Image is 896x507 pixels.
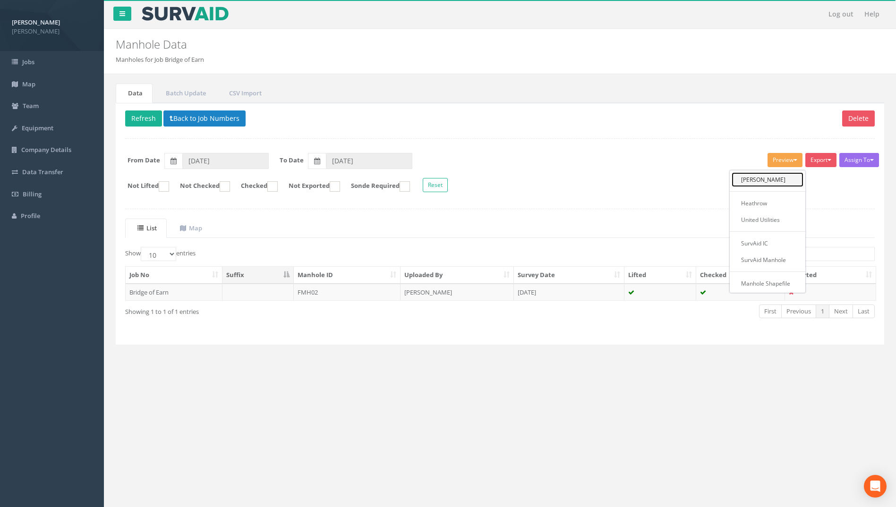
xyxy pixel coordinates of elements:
[514,267,624,284] th: Survey Date: activate to sort column ascending
[842,110,875,127] button: Delete
[326,153,412,169] input: To Date
[125,110,162,127] button: Refresh
[768,153,802,167] button: Preview
[816,304,829,318] a: 1
[732,196,803,211] a: Heathrow
[788,247,875,261] input: Search:
[128,156,160,165] label: From Date
[116,55,204,64] li: Manholes for Job Bridge of Earn
[765,247,875,261] label: Search:
[696,267,785,284] th: Checked: activate to sort column ascending
[12,18,60,26] strong: [PERSON_NAME]
[168,219,212,238] a: Map
[21,145,71,154] span: Company Details
[279,181,340,192] label: Not Exported
[116,84,153,103] a: Data
[182,153,269,169] input: From Date
[280,156,304,165] label: To Date
[732,212,803,227] a: United Utilities
[154,84,216,103] a: Batch Update
[401,267,514,284] th: Uploaded By: activate to sort column ascending
[853,304,875,318] a: Last
[217,84,272,103] a: CSV Import
[22,58,34,66] span: Jobs
[126,267,222,284] th: Job No: activate to sort column ascending
[23,190,42,198] span: Billing
[759,304,782,318] a: First
[423,178,448,192] button: Reset
[732,253,803,267] a: SurvAid Manhole
[805,153,836,167] button: Export
[125,304,429,316] div: Showing 1 to 1 of 1 entries
[126,284,222,301] td: Bridge of Earn
[12,27,92,36] span: [PERSON_NAME]
[163,110,246,127] button: Back to Job Numbers
[624,267,697,284] th: Lifted: activate to sort column ascending
[116,38,754,51] h2: Manhole Data
[125,219,167,238] a: List
[22,168,63,176] span: Data Transfer
[23,101,39,110] span: Team
[785,267,876,284] th: Exported: activate to sort column ascending
[12,16,92,35] a: [PERSON_NAME] [PERSON_NAME]
[118,181,169,192] label: Not Lifted
[22,124,53,132] span: Equipment
[125,247,196,261] label: Show entries
[781,304,816,318] a: Previous
[401,284,514,301] td: [PERSON_NAME]
[732,276,803,291] a: Manhole Shapefile
[732,172,803,187] a: [PERSON_NAME]
[22,80,35,88] span: Map
[341,181,410,192] label: Sonde Required
[829,304,853,318] a: Next
[21,211,40,220] span: Profile
[231,181,278,192] label: Checked
[222,267,294,284] th: Suffix: activate to sort column descending
[839,153,879,167] button: Assign To
[294,267,401,284] th: Manhole ID: activate to sort column ascending
[294,284,401,301] td: FMH02
[141,247,176,261] select: Showentries
[864,475,887,498] div: Open Intercom Messenger
[514,284,624,301] td: [DATE]
[171,181,230,192] label: Not Checked
[732,236,803,251] a: SurvAid IC
[137,224,157,232] uib-tab-heading: List
[180,224,202,232] uib-tab-heading: Map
